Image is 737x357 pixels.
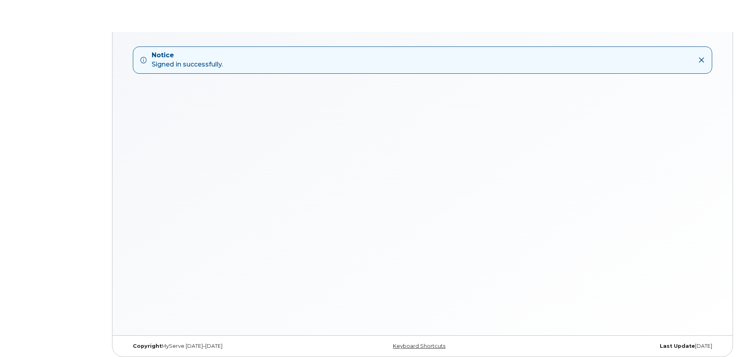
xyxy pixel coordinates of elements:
[127,343,324,349] div: MyServe [DATE]–[DATE]
[133,343,162,349] strong: Copyright
[152,51,223,69] div: Signed in successfully.
[152,51,223,60] strong: Notice
[393,343,445,349] a: Keyboard Shortcuts
[521,343,718,349] div: [DATE]
[660,343,695,349] strong: Last Update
